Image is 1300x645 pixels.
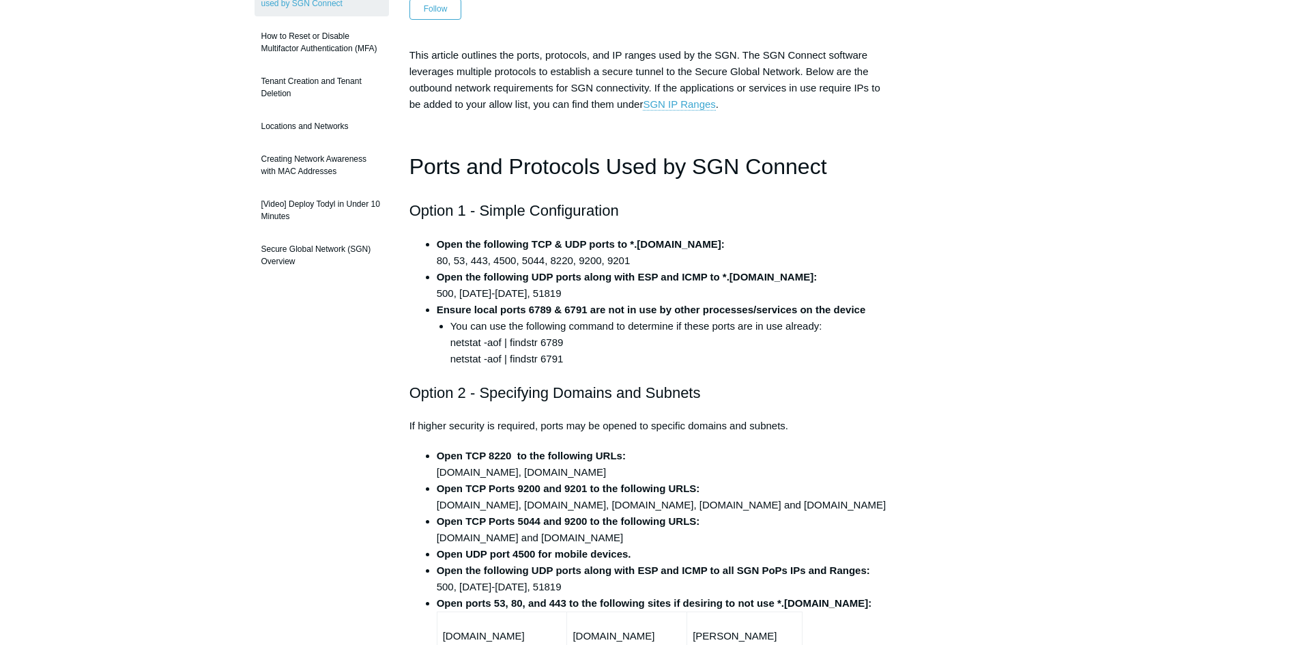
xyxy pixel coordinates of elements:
[437,448,891,481] li: [DOMAIN_NAME], [DOMAIN_NAME]
[409,149,891,184] h1: Ports and Protocols Used by SGN Connect
[437,450,626,461] strong: Open TCP 8220 to the following URLs:
[437,548,631,560] strong: Open UDP port 4500 for mobile devices.
[409,381,891,405] h2: Option 2 - Specifying Domains and Subnets
[437,481,891,513] li: [DOMAIN_NAME], [DOMAIN_NAME], [DOMAIN_NAME], [DOMAIN_NAME] and [DOMAIN_NAME]
[255,146,389,184] a: Creating Network Awareness with MAC Addresses
[437,597,872,609] strong: Open ports 53, 80, and 443 to the following sites if desiring to not use *.[DOMAIN_NAME]:
[255,68,389,106] a: Tenant Creation and Tenant Deletion
[255,23,389,61] a: How to Reset or Disable Multifactor Authentication (MFA)
[437,271,818,283] strong: Open the following UDP ports along with ESP and ICMP to *.[DOMAIN_NAME]:
[643,98,715,111] a: SGN IP Ranges
[450,318,891,367] li: You can use the following command to determine if these ports are in use already: netstat -aof | ...
[255,191,389,229] a: [Video] Deploy Todyl in Under 10 Minutes
[409,199,891,223] h2: Option 1 - Simple Configuration
[437,564,870,576] strong: Open the following UDP ports along with ESP and ICMP to all SGN PoPs IPs and Ranges:
[437,236,891,269] li: 80, 53, 443, 4500, 5044, 8220, 9200, 9201
[409,418,891,434] p: If higher security is required, ports may be opened to specific domains and subnets.
[437,513,891,546] li: [DOMAIN_NAME] and [DOMAIN_NAME]
[255,113,389,139] a: Locations and Networks
[437,515,700,527] strong: Open TCP Ports 5044 and 9200 to the following URLS:
[437,304,866,315] strong: Ensure local ports 6789 & 6791 are not in use by other processes/services on the device
[437,269,891,302] li: 500, [DATE]-[DATE], 51819
[437,562,891,595] li: 500, [DATE]-[DATE], 51819
[409,49,880,111] span: This article outlines the ports, protocols, and IP ranges used by the SGN. The SGN Connect softwa...
[437,483,700,494] strong: Open TCP Ports 9200 and 9201 to the following URLS:
[255,236,389,274] a: Secure Global Network (SGN) Overview
[437,238,725,250] strong: Open the following TCP & UDP ports to *.[DOMAIN_NAME]:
